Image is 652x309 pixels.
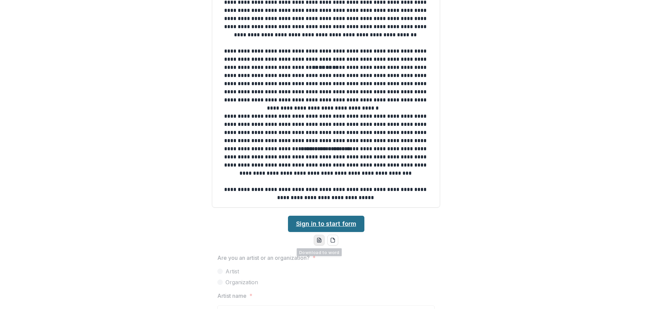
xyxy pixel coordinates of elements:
[225,278,258,286] span: Organization
[327,235,338,246] button: pdf-download
[217,254,310,262] p: Are you an artist or an organization?
[225,267,239,275] span: Artist
[217,292,247,300] p: Artist name
[314,235,325,246] button: word-download
[288,216,364,232] a: Sign in to start form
